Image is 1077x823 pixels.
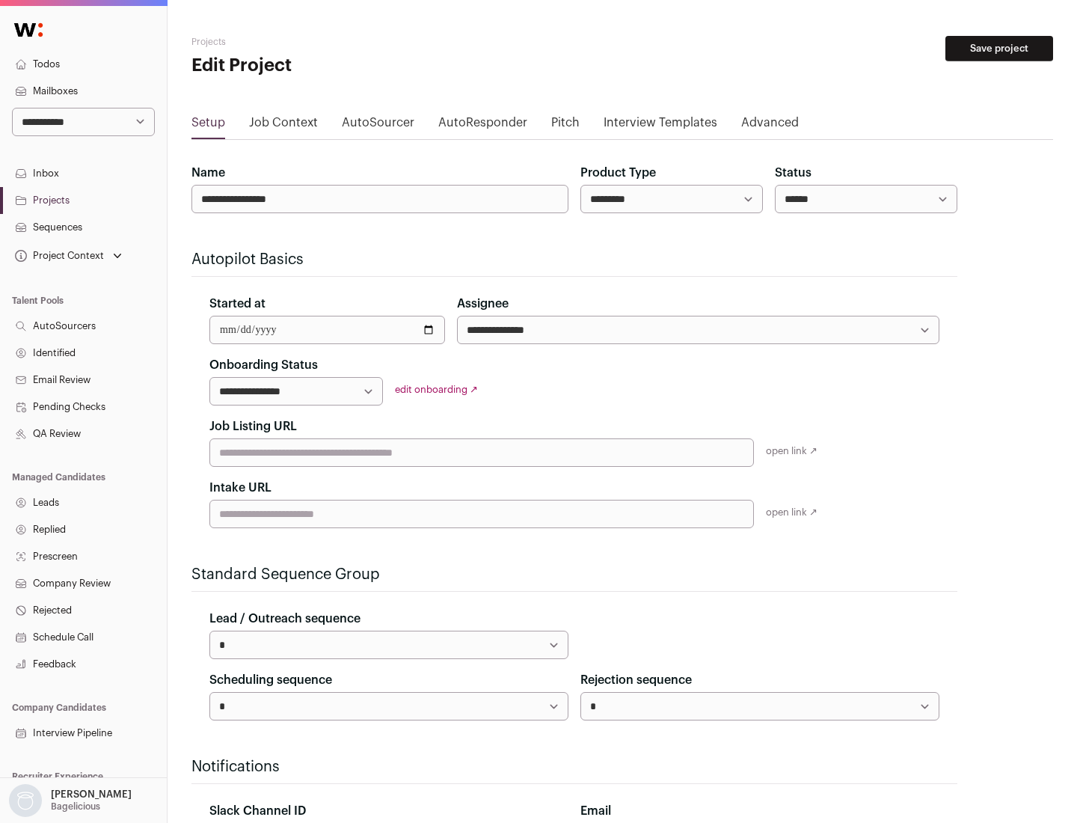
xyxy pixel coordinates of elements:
[209,479,271,497] label: Intake URL
[945,36,1053,61] button: Save project
[604,114,717,138] a: Interview Templates
[191,36,479,48] h2: Projects
[191,114,225,138] a: Setup
[209,671,332,689] label: Scheduling sequence
[209,356,318,374] label: Onboarding Status
[191,756,957,777] h2: Notifications
[6,784,135,817] button: Open dropdown
[342,114,414,138] a: AutoSourcer
[551,114,580,138] a: Pitch
[580,671,692,689] label: Rejection sequence
[9,784,42,817] img: nopic.png
[741,114,799,138] a: Advanced
[580,802,939,820] div: Email
[191,164,225,182] label: Name
[51,801,100,813] p: Bagelicious
[191,54,479,78] h1: Edit Project
[191,249,957,270] h2: Autopilot Basics
[209,610,360,628] label: Lead / Outreach sequence
[6,15,51,45] img: Wellfound
[209,295,266,313] label: Started at
[12,250,104,262] div: Project Context
[438,114,527,138] a: AutoResponder
[775,164,811,182] label: Status
[209,417,297,435] label: Job Listing URL
[580,164,656,182] label: Product Type
[191,564,957,585] h2: Standard Sequence Group
[12,245,125,266] button: Open dropdown
[457,295,509,313] label: Assignee
[395,385,478,394] a: edit onboarding ↗
[209,802,306,820] label: Slack Channel ID
[249,114,318,138] a: Job Context
[51,789,132,801] p: [PERSON_NAME]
